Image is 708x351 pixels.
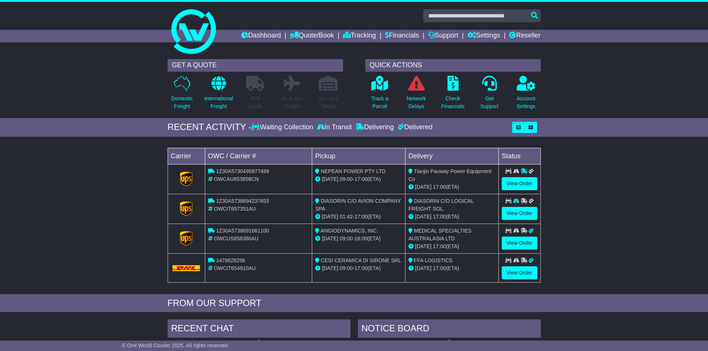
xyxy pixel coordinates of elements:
div: - (ETA) [315,213,402,221]
span: Tianjin Pauway Power Equipment Co [408,168,491,182]
a: GetSupport [480,75,499,114]
span: [DATE] [322,235,338,241]
a: View Order [502,237,537,250]
p: Get Support [480,95,498,110]
span: DIASORIN C/O AVION COMPANY SPA [315,198,401,212]
p: International Freight [204,95,233,110]
a: Dashboard [241,30,281,42]
a: InternationalFreight [204,75,233,114]
a: Track aParcel [371,75,389,114]
span: [DATE] [415,265,431,271]
span: © One World Courier 2025. All rights reserved. [122,342,229,348]
p: Domestic Freight [171,95,193,110]
span: [DATE] [415,184,431,190]
span: [DATE] [322,265,338,271]
span: 17:00 [355,265,368,271]
div: QUICK ACTIONS [365,59,541,72]
td: Delivery [405,148,498,164]
div: GET A QUOTE [168,59,343,72]
span: 17:00 [433,265,446,271]
p: Check Financials [441,95,465,110]
span: 09:00 [340,235,353,241]
span: 09:00 [340,176,353,182]
span: OWCIT657351AU [214,206,256,212]
a: Financials [385,30,419,42]
p: Track a Parcel [371,95,388,110]
span: 17:00 [355,214,368,220]
span: 17:00 [433,214,446,220]
span: 1Z30A5738694237653 [216,198,269,204]
span: 17:00 [433,243,446,249]
td: Status [498,148,540,164]
span: [DATE] [322,176,338,182]
a: View Order [502,177,537,190]
span: 17:00 [355,176,368,182]
td: Carrier [168,148,205,164]
p: Air / Sea Depot [319,95,339,110]
img: DHL.png [172,265,200,271]
span: OWCAU653858CN [214,176,259,182]
div: (ETA) [408,213,495,221]
a: Tracking [343,30,376,42]
span: FFA LOGISTICS [414,257,452,263]
a: Reseller [509,30,540,42]
span: [DATE] [415,214,431,220]
td: Pickup [312,148,405,164]
span: 1Z30A5738691661100 [216,228,269,234]
div: (ETA) [408,264,495,272]
div: - (ETA) [315,235,402,243]
div: - (ETA) [315,264,402,272]
a: Settings [468,30,500,42]
img: GetCarrierServiceLogo [180,231,193,246]
a: AccountSettings [516,75,536,114]
span: ANGIODYNAMICS, INC. [320,228,378,234]
span: MEDICAL SPECIALTIES AUSTRALASIA LTD [408,228,472,241]
div: Delivered [396,123,433,131]
div: NOTICE BOARD [358,319,541,339]
div: Waiting Collection [251,123,315,131]
p: Full Loads [246,95,265,110]
img: GetCarrierServiceLogo [180,172,193,186]
div: In Transit [315,123,354,131]
td: OWC / Carrier # [205,148,312,164]
span: [DATE] [415,243,431,249]
span: [DATE] [322,214,338,220]
p: Network Delays [407,95,426,110]
a: Quote/Book [290,30,334,42]
span: NEPEAN POWER PTY LTD [321,168,386,174]
p: Account Settings [517,95,536,110]
span: 01:42 [340,214,353,220]
div: Delivering [354,123,396,131]
span: 1478828256 [216,257,245,263]
span: 16:00 [355,235,368,241]
a: DomesticFreight [171,75,193,114]
span: 17:00 [433,184,446,190]
div: (ETA) [408,243,495,250]
div: RECENT ACTIVITY - [168,122,252,133]
a: View Order [502,266,537,279]
a: NetworkDelays [406,75,426,114]
span: OWCUS656380AU [214,235,258,241]
div: RECENT CHAT [168,319,350,339]
div: - (ETA) [315,175,402,183]
span: 1Z30A5730495877499 [216,168,269,174]
a: CheckFinancials [441,75,465,114]
img: GetCarrierServiceLogo [180,201,193,216]
span: OWCIT654810AU [214,265,256,271]
span: CESI CERAMICA DI SIRONE SRL [321,257,401,263]
span: 09:00 [340,265,353,271]
div: FROM OUR SUPPORT [168,298,541,309]
a: Support [428,30,458,42]
div: (ETA) [408,183,495,191]
span: DIASORIN C/O LOGICAL FREIGHT SOL. [408,198,473,212]
a: View Order [502,207,537,220]
p: Air & Sea Freight [281,95,303,110]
